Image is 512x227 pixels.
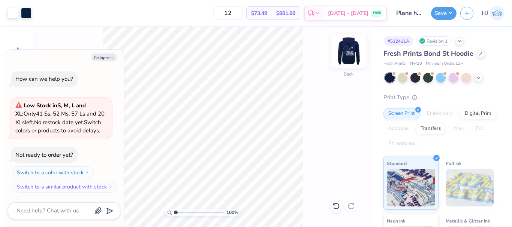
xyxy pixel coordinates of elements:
[448,123,469,134] div: Vinyl
[13,181,117,193] button: Switch to a similar product with stock
[391,6,427,21] input: Untitled Design
[334,36,364,66] img: Back
[15,75,73,83] div: How can we help you?
[34,119,84,126] span: No restock date yet.
[108,184,113,189] img: Switch to a similar product with stock
[383,108,420,119] div: Screen Print
[387,217,405,225] span: Neon Ink
[344,71,353,77] div: Back
[460,108,496,119] div: Digital Print
[426,61,463,67] span: Minimum Order: 12 +
[431,7,457,20] button: Save
[15,102,86,118] strong: Low Stock in S, M, L and XL :
[490,6,505,21] img: Hughe Josh Cabanete
[471,123,489,134] div: Foil
[91,53,117,61] button: Collapse
[387,159,407,167] span: Standard
[226,209,238,216] span: 100 %
[383,123,413,134] div: Applique
[213,6,243,20] input: – –
[482,6,505,21] a: HJ
[383,61,406,67] span: Fresh Prints
[13,166,94,178] button: Switch to a color with stock
[383,49,473,58] span: Fresh Prints Bond St Hoodie
[416,123,446,134] div: Transfers
[387,169,435,206] img: Standard
[276,9,295,17] span: $881.88
[328,9,368,17] span: [DATE] - [DATE]
[409,61,422,67] span: # FP20
[446,169,494,206] img: Puff Ink
[85,170,90,175] img: Switch to a color with stock
[383,93,497,102] div: Print Type
[446,217,490,225] span: Metallic & Glitter Ink
[446,159,461,167] span: Puff Ink
[15,151,73,159] div: Not ready to order yet?
[482,9,488,18] span: HJ
[373,10,381,16] span: FREE
[383,138,420,149] div: Rhinestones
[15,102,105,135] span: Only 41 Ss, 52 Ms, 57 Ls and 20 XLs left. Switch colors or products to avoid delays.
[383,36,413,46] div: # 512411A
[417,36,452,46] div: Revision 1
[251,9,267,17] span: $73.49
[422,108,458,119] div: Embroidery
